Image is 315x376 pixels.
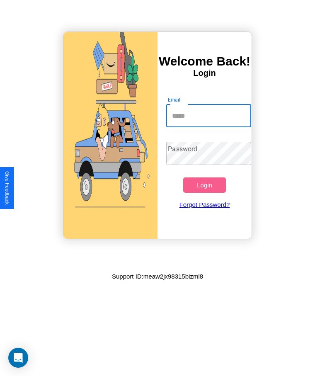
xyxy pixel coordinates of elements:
[63,32,157,239] img: gif
[8,348,28,368] div: Open Intercom Messenger
[162,193,247,216] a: Forgot Password?
[157,54,252,68] h3: Welcome Back!
[183,177,225,193] button: Login
[112,271,203,282] p: Support ID: meaw2jx98315bizml8
[157,68,252,78] h4: Login
[4,171,10,205] div: Give Feedback
[168,96,181,103] label: Email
